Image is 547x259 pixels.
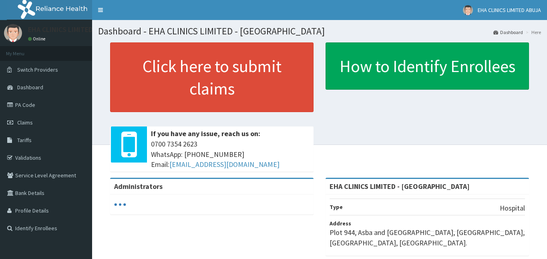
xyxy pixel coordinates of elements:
a: Click here to submit claims [110,42,314,112]
img: User Image [463,5,473,15]
b: If you have any issue, reach us on: [151,129,260,138]
h1: Dashboard - EHA CLINICS LIMITED - [GEOGRAPHIC_DATA] [98,26,541,36]
p: Plot 944, Asba and [GEOGRAPHIC_DATA], [GEOGRAPHIC_DATA], [GEOGRAPHIC_DATA], [GEOGRAPHIC_DATA]. [330,227,525,248]
b: Type [330,203,343,211]
span: Switch Providers [17,66,58,73]
span: Claims [17,119,33,126]
b: Address [330,220,351,227]
p: Hospital [500,203,525,213]
strong: EHA CLINICS LIMITED - [GEOGRAPHIC_DATA] [330,182,470,191]
li: Here [524,29,541,36]
svg: audio-loading [114,199,126,211]
img: User Image [4,24,22,42]
span: 0700 7354 2623 WhatsApp: [PHONE_NUMBER] Email: [151,139,310,170]
a: [EMAIL_ADDRESS][DOMAIN_NAME] [169,160,280,169]
a: Online [28,36,47,42]
span: Tariffs [17,137,32,144]
span: EHA CLINICS LIMITED ABUJA [478,6,541,14]
a: How to Identify Enrollees [326,42,529,90]
a: Dashboard [493,29,523,36]
b: Administrators [114,182,163,191]
p: EHA CLINICS LIMITED ABUJA [28,26,115,33]
span: Dashboard [17,84,43,91]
